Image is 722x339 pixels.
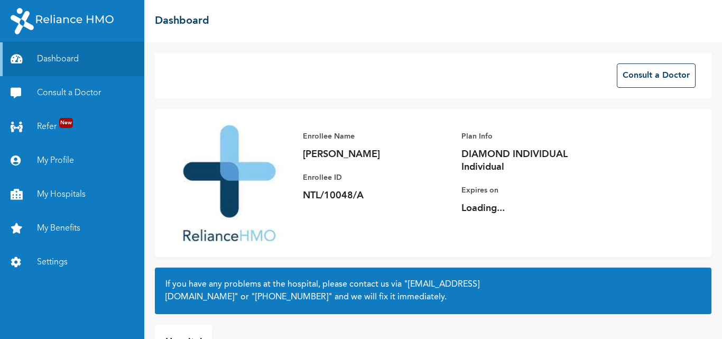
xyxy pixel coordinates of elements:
p: [PERSON_NAME] [303,148,451,161]
h2: If you have any problems at the hospital, please contact us via or and we will fix it immediately. [165,278,701,304]
p: Enrollee ID [303,171,451,184]
img: RelianceHMO's Logo [11,8,114,34]
a: "[PHONE_NUMBER]" [251,293,332,301]
p: DIAMOND INDIVIDUAL Individual [461,148,609,173]
button: Consult a Doctor [617,63,696,88]
img: Enrollee [165,120,292,246]
p: Loading... [461,202,609,215]
p: NTL/10048/A [303,189,451,202]
span: New [59,118,73,128]
p: Plan Info [461,130,609,143]
p: Expires on [461,184,609,197]
p: Enrollee Name [303,130,451,143]
h2: Dashboard [155,13,209,29]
